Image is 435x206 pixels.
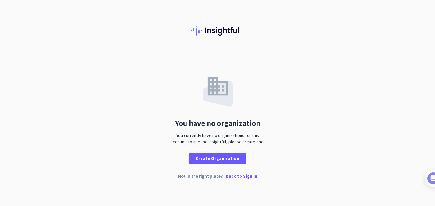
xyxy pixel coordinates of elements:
img: Insightful [191,26,244,36]
span: Create Organization [196,155,239,162]
div: You have no organization [175,119,260,127]
div: You currently have no organizations for this account. To use the Insightful, please create one. [168,132,267,145]
button: Create Organization [189,153,246,164]
p: Back to Sign In [226,174,257,178]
